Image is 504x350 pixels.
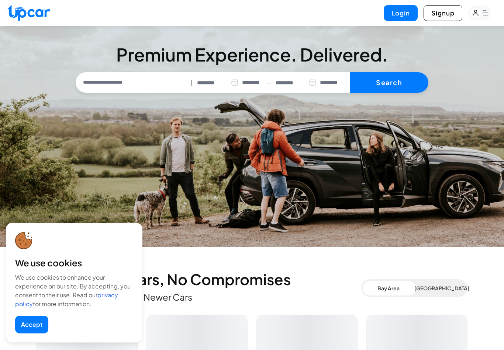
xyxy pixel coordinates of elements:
img: Upcar Logo [7,5,50,21]
img: cookie-icon.svg [15,232,32,249]
button: Search [350,72,429,93]
button: Bay Area [363,281,414,295]
button: Signup [424,5,462,21]
button: [GEOGRAPHIC_DATA] [414,281,466,295]
h3: Premium Experience. Delivered. [76,46,428,63]
div: We use cookies [15,257,133,269]
button: Accept [15,316,48,333]
p: Evs, Convertibles, Luxury, Newer Cars [37,291,361,303]
div: We use cookies to enhance your experience on our site. By accepting, you consent to their use. Re... [15,273,133,308]
span: | [191,78,193,87]
h2: Handpicked Cars, No Compromises [37,273,361,285]
button: Login [384,5,418,21]
span: — [266,78,271,87]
